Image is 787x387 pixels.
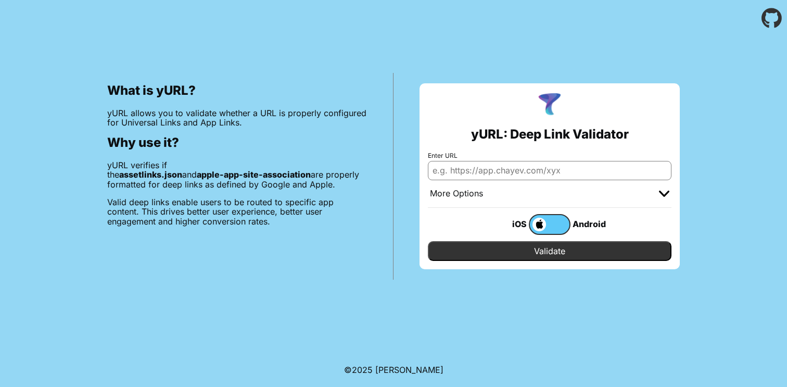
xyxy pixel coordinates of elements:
[107,135,367,150] h2: Why use it?
[119,169,182,180] b: assetlinks.json
[197,169,311,180] b: apple-app-site-association
[344,353,443,387] footer: ©
[570,217,612,231] div: Android
[536,92,563,119] img: yURL Logo
[487,217,529,231] div: iOS
[107,108,367,128] p: yURL allows you to validate whether a URL is properly configured for Universal Links and App Links.
[428,241,671,261] input: Validate
[352,365,373,375] span: 2025
[428,152,671,159] label: Enter URL
[659,191,669,197] img: chevron
[430,189,483,199] div: More Options
[428,161,671,180] input: e.g. https://app.chayev.com/xyx
[107,160,367,189] p: yURL verifies if the and are properly formatted for deep links as defined by Google and Apple.
[107,197,367,226] p: Valid deep links enable users to be routed to specific app content. This drives better user exper...
[471,127,629,142] h2: yURL: Deep Link Validator
[375,365,443,375] a: Michael Ibragimchayev's Personal Site
[107,83,367,98] h2: What is yURL?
